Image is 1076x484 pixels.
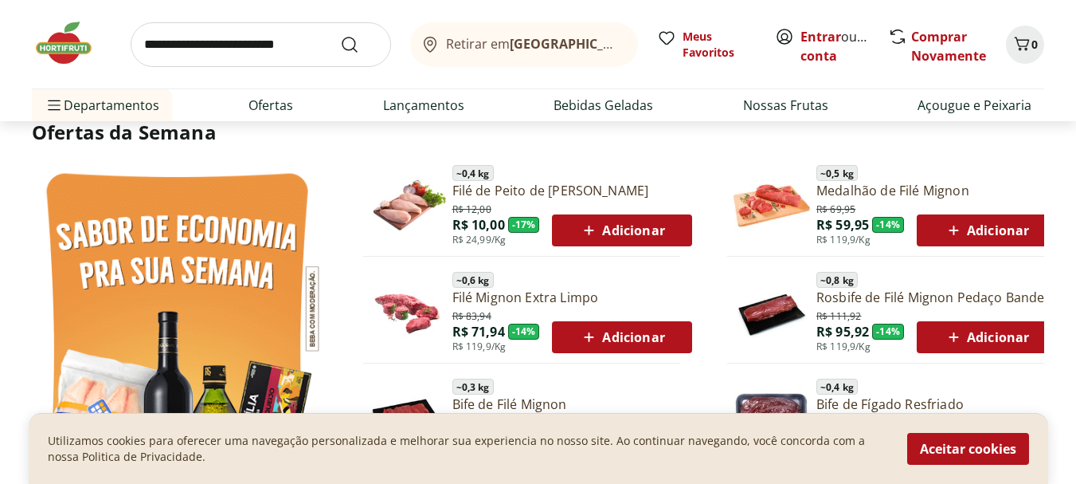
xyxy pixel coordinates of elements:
[452,234,507,246] span: R$ 24,99/Kg
[370,381,446,458] img: Principal
[816,234,871,246] span: R$ 119,9/Kg
[918,96,1031,115] a: Açougue e Peixaria
[872,217,904,233] span: - 14 %
[816,200,855,216] span: R$ 69,95
[907,433,1029,465] button: Aceitar cookies
[554,96,653,115] a: Bebidas Geladas
[816,272,858,288] span: ~ 0,8 kg
[816,307,861,323] span: R$ 111,92
[452,200,491,216] span: R$ 12,00
[800,27,871,65] span: ou
[45,86,159,124] span: Departamentos
[552,321,691,353] button: Adicionar
[734,381,810,458] img: Bife de Fígado Resfriado
[370,274,446,351] img: Filé Mignon Extra Limpo
[410,22,638,67] button: Retirar em[GEOGRAPHIC_DATA]/[GEOGRAPHIC_DATA]
[45,86,64,124] button: Menu
[452,165,494,181] span: ~ 0,4 kg
[800,28,841,45] a: Entrar
[452,289,692,306] a: Filé Mignon Extra Limpo
[743,96,828,115] a: Nossas Frutas
[508,324,540,340] span: - 14 %
[32,19,112,67] img: Hortifruti
[816,340,871,353] span: R$ 119,9/Kg
[508,217,540,233] span: - 17 %
[683,29,756,61] span: Meus Favoritos
[579,328,664,347] span: Adicionar
[248,96,293,115] a: Ofertas
[383,96,464,115] a: Lançamentos
[452,216,505,234] span: R$ 10,00
[452,323,505,340] span: R$ 71,94
[816,216,869,234] span: R$ 59,95
[452,307,491,323] span: R$ 83,94
[452,272,494,288] span: ~ 0,6 kg
[579,221,664,240] span: Adicionar
[452,340,507,353] span: R$ 119,9/Kg
[911,28,986,65] a: Comprar Novamente
[816,289,1056,306] a: Rosbife de Filé Mignon Pedaço Bandeja
[510,35,778,53] b: [GEOGRAPHIC_DATA]/[GEOGRAPHIC_DATA]
[1031,37,1038,52] span: 0
[917,321,1056,353] button: Adicionar
[944,221,1029,240] span: Adicionar
[370,167,446,244] img: Filé de Peito de Frango Resfriado
[816,165,858,181] span: ~ 0,5 kg
[340,35,378,54] button: Submit Search
[816,182,1056,199] a: Medalhão de Filé Mignon
[32,119,1044,146] h2: Ofertas da Semana
[131,22,391,67] input: search
[944,328,1029,347] span: Adicionar
[446,37,622,51] span: Retirar em
[452,182,692,199] a: Filé de Peito de [PERSON_NAME]
[452,379,494,395] span: ~ 0,3 kg
[872,324,904,340] span: - 14 %
[917,214,1056,246] button: Adicionar
[800,28,888,65] a: Criar conta
[48,433,888,465] p: Utilizamos cookies para oferecer uma navegação personalizada e melhorar sua experiencia no nosso ...
[816,379,858,395] span: ~ 0,4 kg
[552,214,691,246] button: Adicionar
[816,395,1049,413] a: Bife de Fígado Resfriado
[816,323,869,340] span: R$ 95,92
[734,274,810,351] img: Principal
[1006,26,1044,64] button: Carrinho
[657,29,756,61] a: Meus Favoritos
[452,395,692,413] a: Bife de Filé Mignon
